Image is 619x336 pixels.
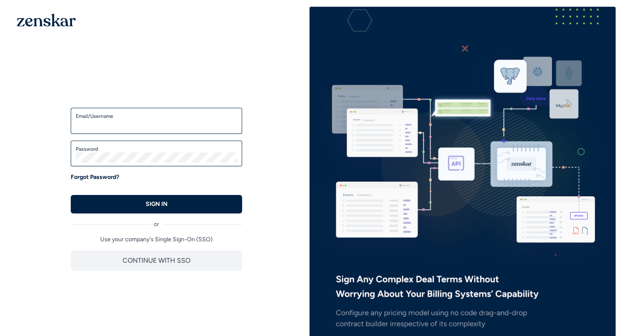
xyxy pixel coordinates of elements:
label: Email/Username [76,113,237,120]
button: SIGN IN [71,195,242,213]
label: Password [76,146,237,152]
button: CONTINUE WITH SSO [71,251,242,271]
div: or [71,213,242,229]
a: Forgot Password? [71,173,119,181]
img: 1OGAJ2xQqyY4LXKgY66KYq0eOWRCkrZdAb3gUhuVAqdWPZE9SRJmCz+oDMSn4zDLXe31Ii730ItAGKgCKgCCgCikA4Av8PJUP... [17,13,76,27]
p: Use your company's Single Sign-On (SSO) [71,235,242,244]
p: SIGN IN [146,200,168,208]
